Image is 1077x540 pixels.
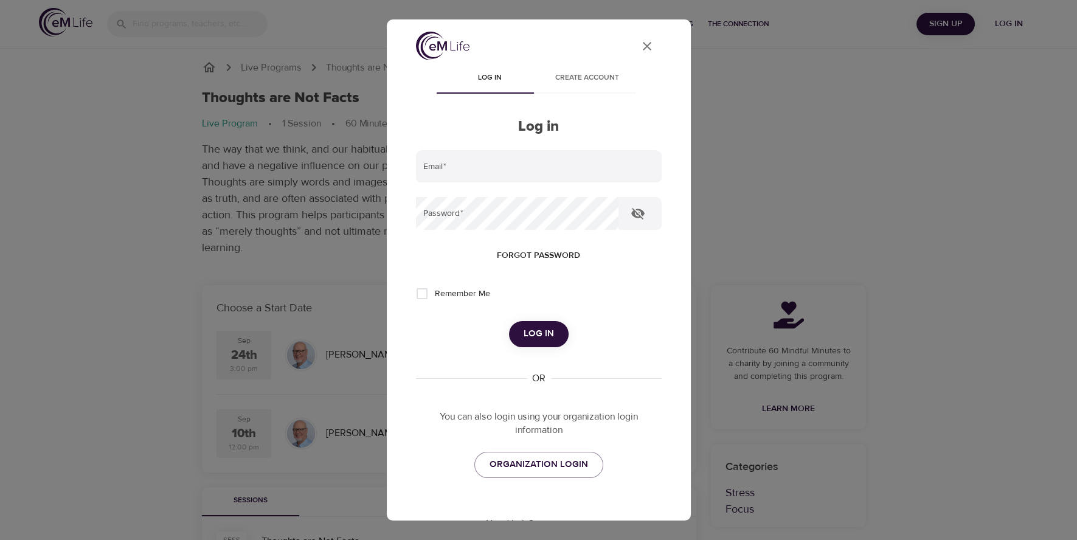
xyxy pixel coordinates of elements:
div: disabled tabs example [416,64,662,94]
span: Log in [449,72,532,85]
div: OR [527,372,550,386]
span: ORGANIZATION LOGIN [490,457,588,472]
h2: Log in [416,118,662,136]
span: Forgot password [497,248,580,263]
span: Log in [524,326,554,342]
p: You can also login using your organization login information [416,410,662,438]
a: ORGANIZATION LOGIN [474,452,603,477]
button: Forgot password [492,244,585,267]
p: Need help? [486,517,534,531]
button: Log in [509,321,569,347]
img: logo [416,32,469,60]
span: Remember Me [435,288,490,300]
span: Create account [546,72,629,85]
div: Contact us [539,517,592,530]
a: Contact us [534,517,592,530]
button: close [632,32,662,61]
